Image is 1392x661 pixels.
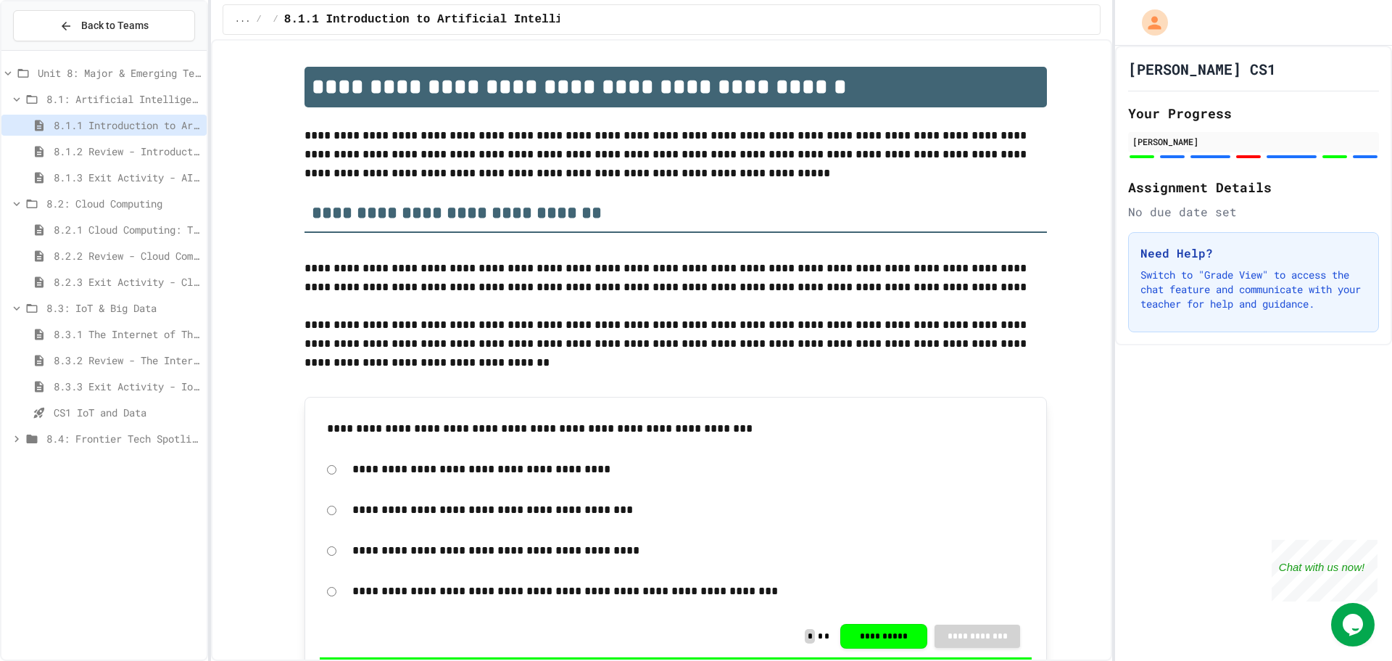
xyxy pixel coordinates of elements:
span: 8.2.1 Cloud Computing: Transforming the Digital World [54,222,201,237]
span: 8.4: Frontier Tech Spotlight [46,431,201,446]
span: 8.1.1 Introduction to Artificial Intelligence [54,118,201,133]
span: 8.3.1 The Internet of Things and Big Data: Our Connected Digital World [54,327,201,342]
span: / [273,14,278,25]
span: 8.2: Cloud Computing [46,196,201,211]
span: / [256,14,261,25]
h2: Your Progress [1128,103,1379,123]
span: Back to Teams [81,18,149,33]
span: 8.1.2 Review - Introduction to Artificial Intelligence [54,144,201,159]
span: ... [235,14,251,25]
button: Back to Teams [13,10,195,41]
span: 8.3: IoT & Big Data [46,300,201,316]
iframe: chat widget [1272,540,1377,602]
span: 8.1.3 Exit Activity - AI Detective [54,170,201,185]
span: 8.3.2 Review - The Internet of Things and Big Data [54,353,201,368]
h1: [PERSON_NAME] CS1 [1128,59,1276,79]
iframe: chat widget [1331,603,1377,646]
span: 8.1: Artificial Intelligence Basics [46,91,201,107]
span: 8.3.3 Exit Activity - IoT Data Detective Challenge [54,379,201,394]
div: [PERSON_NAME] [1132,135,1375,148]
span: CS1 IoT and Data [54,405,201,420]
span: 8.2.2 Review - Cloud Computing [54,248,201,263]
h2: Assignment Details [1128,177,1379,197]
span: 8.2.3 Exit Activity - Cloud Service Detective [54,274,201,290]
div: My Account [1127,6,1172,39]
span: Unit 8: Major & Emerging Technologies [38,65,201,81]
div: No due date set [1128,203,1379,221]
h3: Need Help? [1140,245,1367,262]
span: 8.1.1 Introduction to Artificial Intelligence [284,11,597,28]
p: Switch to "Grade View" to access the chat feature and communicate with your teacher for help and ... [1140,268,1367,311]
